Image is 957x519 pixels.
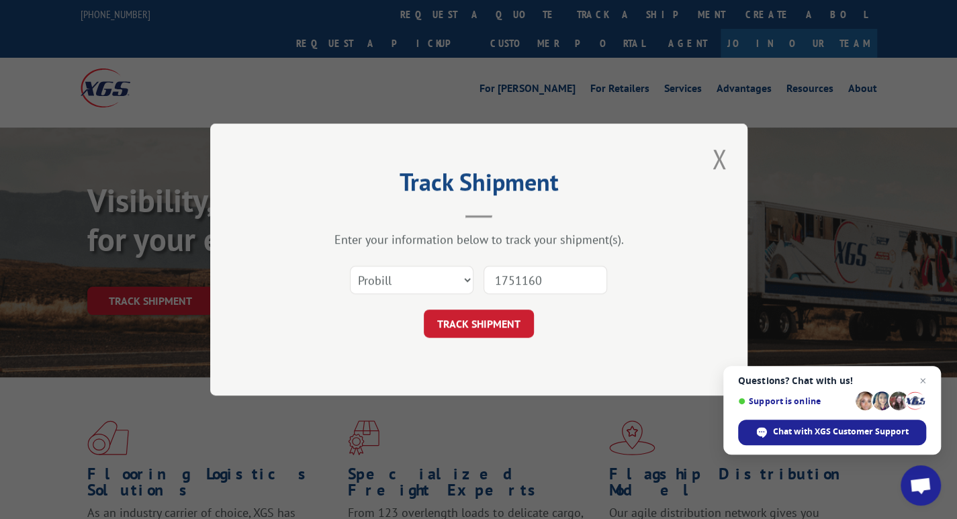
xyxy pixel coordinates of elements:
[773,426,909,438] span: Chat with XGS Customer Support
[277,232,680,247] div: Enter your information below to track your shipment(s).
[738,375,926,386] span: Questions? Chat with us!
[708,140,731,177] button: Close modal
[901,465,941,506] a: Open chat
[738,396,851,406] span: Support is online
[424,310,534,338] button: TRACK SHIPMENT
[738,420,926,445] span: Chat with XGS Customer Support
[277,173,680,198] h2: Track Shipment
[484,266,607,294] input: Number(s)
